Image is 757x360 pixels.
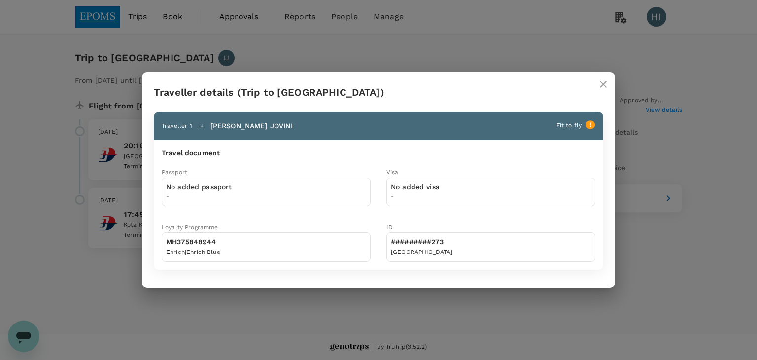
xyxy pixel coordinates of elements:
span: Passport [162,169,187,176]
h2: Traveller details (Trip to [GEOGRAPHIC_DATA]) [142,72,615,112]
span: Traveller 1 [162,122,192,129]
div: #########273 [391,237,453,248]
p: [PERSON_NAME] JOVINI [210,121,293,131]
span: Fit to fly [556,122,582,129]
p: IJ [199,122,204,129]
p: No added passport [166,182,232,192]
h6: Travel document [162,148,595,159]
span: Visa [386,169,399,176]
p: No added visa [391,182,440,192]
span: Loyalty Programme [162,224,218,231]
div: Enrich | Enrich Blue [166,248,220,257]
div: MH375848944 [166,237,220,248]
span: ID [386,224,393,231]
button: close [591,72,615,96]
span: - [166,192,232,202]
span: - [391,192,440,202]
div: [GEOGRAPHIC_DATA] [391,248,453,257]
